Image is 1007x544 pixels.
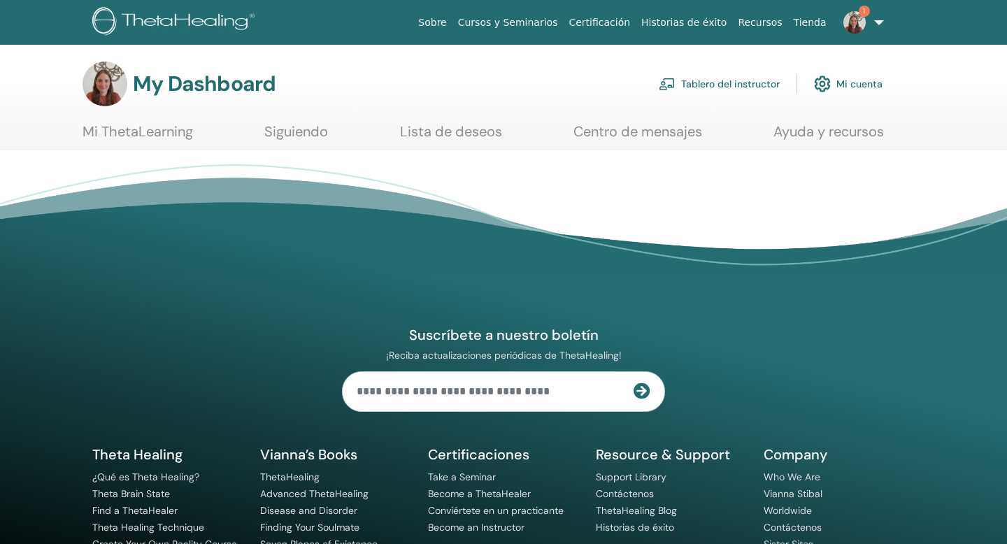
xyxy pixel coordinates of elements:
img: chalkboard-teacher.svg [659,78,676,90]
a: Advanced ThetaHealing [260,487,369,500]
a: Contáctenos [764,521,822,534]
a: Recursos [732,10,787,36]
a: Vianna Stibal [764,487,822,500]
a: ThetaHealing [260,471,320,483]
h5: Certificaciones [428,445,579,464]
a: Find a ThetaHealer [92,504,178,517]
a: Historias de éxito [596,521,674,534]
a: Support Library [596,471,666,483]
a: Mi ThetaLearning [83,123,193,150]
a: Mi cuenta [814,69,883,99]
a: Theta Brain State [92,487,170,500]
a: ThetaHealing Blog [596,504,677,517]
a: Cursos y Seminarios [452,10,564,36]
h5: Vianna’s Books [260,445,411,464]
span: 1 [859,6,870,17]
a: Tienda [788,10,832,36]
a: Become an Instructor [428,521,524,534]
a: Who We Are [764,471,820,483]
a: Lista de deseos [400,123,502,150]
a: Contáctenos [596,487,654,500]
h5: Company [764,445,915,464]
a: Certificación [563,10,636,36]
h5: Resource & Support [596,445,747,464]
a: Tablero del instructor [659,69,780,99]
a: Disease and Disorder [260,504,357,517]
img: logo.png [92,7,259,38]
img: default.jpg [83,62,127,106]
a: Take a Seminar [428,471,496,483]
a: Centro de mensajes [573,123,702,150]
a: ¿Qué es Theta Healing? [92,471,199,483]
a: Become a ThetaHealer [428,487,531,500]
a: Finding Your Soulmate [260,521,359,534]
a: Theta Healing Technique [92,521,204,534]
h3: My Dashboard [133,71,276,96]
a: Sobre [413,10,452,36]
a: Worldwide [764,504,812,517]
p: ¡Reciba actualizaciones periódicas de ThetaHealing! [342,349,665,362]
a: Historias de éxito [636,10,732,36]
a: Conviértete en un practicante [428,504,564,517]
a: Ayuda y recursos [773,123,884,150]
img: cog.svg [814,72,831,96]
h4: Suscríbete a nuestro boletín [342,326,665,344]
img: default.jpg [843,11,866,34]
h5: Theta Healing [92,445,243,464]
a: Siguiendo [264,123,328,150]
